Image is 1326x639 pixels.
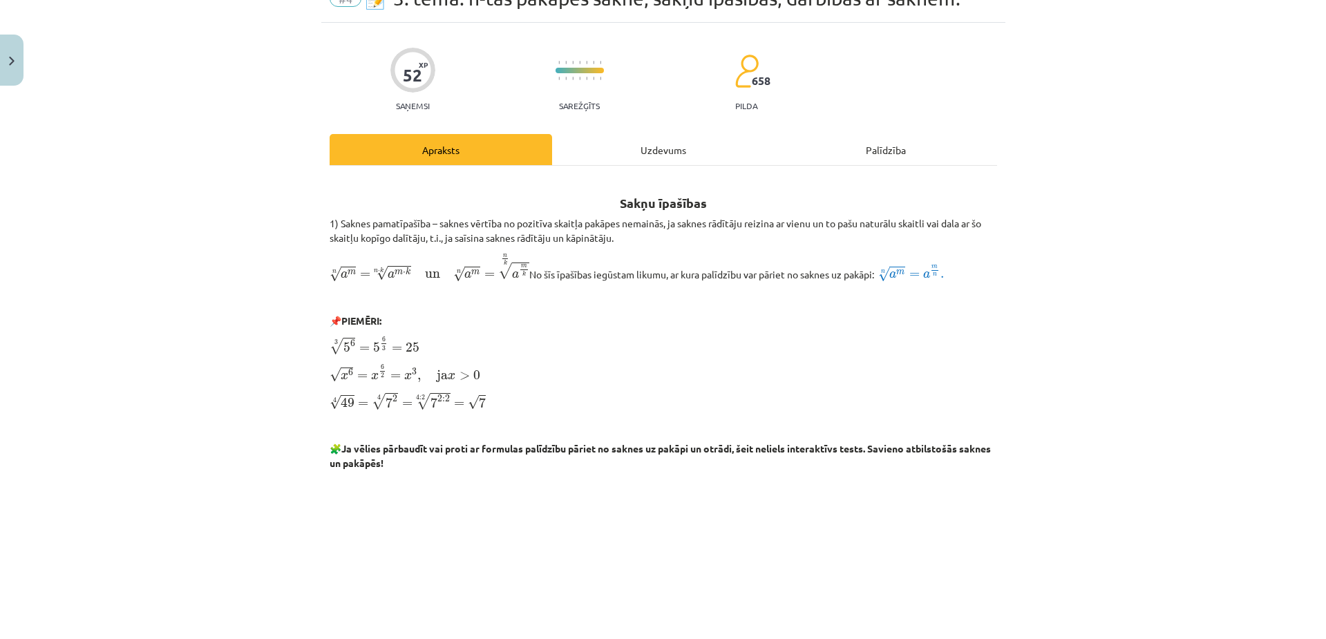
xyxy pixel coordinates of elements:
[600,77,601,80] img: icon-short-line-57e1e144782c952c97e751825c79c345078a6d821885a25fce030b3d8c18986b.svg
[933,273,937,276] span: n
[909,272,920,278] span: =
[419,61,428,68] span: XP
[404,373,412,380] span: x
[330,134,552,165] div: Apraksts
[392,346,402,352] span: =
[484,272,495,278] span: =
[382,337,386,342] span: 6
[350,340,355,347] span: 6
[348,270,356,275] span: m
[390,101,435,111] p: Saņemsi
[498,263,512,279] span: √
[600,61,601,64] img: icon-short-line-57e1e144782c952c97e751825c79c345078a6d821885a25fce030b3d8c18986b.svg
[442,397,445,402] span: :
[330,254,997,283] p: No šīs īpašības iegūstam likumu, ar kura palīdzību var pāriet no saknes uz pakāpi:
[388,271,395,278] span: a
[403,271,406,274] span: ⋅
[437,370,448,383] span: ja
[464,271,471,278] span: a
[330,368,341,382] span: √
[373,343,380,352] span: 5
[445,395,450,402] span: 2
[348,369,353,376] span: 6
[579,61,580,64] img: icon-short-line-57e1e144782c952c97e751825c79c345078a6d821885a25fce030b3d8c18986b.svg
[775,134,997,165] div: Palīdzība
[471,270,480,275] span: m
[940,274,944,278] span: .
[381,364,384,369] span: 6
[923,271,930,278] span: a
[896,270,904,275] span: m
[377,266,388,280] span: √
[558,77,560,80] img: icon-short-line-57e1e144782c952c97e751825c79c345078a6d821885a25fce030b3d8c18986b.svg
[330,314,997,328] p: 📌
[392,395,397,402] span: 2
[437,395,442,402] span: 2
[402,401,413,407] span: =
[343,343,350,352] span: 5
[341,397,354,408] span: 49
[460,372,470,380] span: >
[735,54,759,88] img: students-c634bb4e5e11cddfef0936a35e636f08e4e9abd3cc4e673bd6f9a4125e45ecb1.svg
[579,77,580,80] img: icon-short-line-57e1e144782c952c97e751825c79c345078a6d821885a25fce030b3d8c18986b.svg
[406,267,410,275] span: k
[593,77,594,80] img: icon-short-line-57e1e144782c952c97e751825c79c345078a6d821885a25fce030b3d8c18986b.svg
[330,395,341,410] span: √
[330,216,997,245] p: 1) Saknes pamatīpašība – saknes vērtība no pozitīva skaitļa pakāpes nemainās, ja saknes rādītāju ...
[931,265,938,269] span: m
[468,395,479,410] span: √
[735,101,757,111] p: pilda
[586,61,587,64] img: icon-short-line-57e1e144782c952c97e751825c79c345078a6d821885a25fce030b3d8c18986b.svg
[341,271,348,278] span: a
[425,271,440,278] span: un
[417,375,421,382] span: ,
[381,373,384,378] span: 2
[503,254,507,258] span: n
[403,66,422,85] div: 52
[341,314,381,327] b: PIEMĒRI:
[341,373,348,380] span: x
[360,272,370,278] span: =
[330,441,997,470] p: 🧩
[372,393,386,410] span: √
[504,260,507,266] span: k
[558,61,560,64] img: icon-short-line-57e1e144782c952c97e751825c79c345078a6d821885a25fce030b3d8c18986b.svg
[620,195,707,211] b: Sakņu īpašības
[357,374,368,379] span: =
[417,393,430,410] span: √
[572,77,574,80] img: icon-short-line-57e1e144782c952c97e751825c79c345078a6d821885a25fce030b3d8c18986b.svg
[359,346,370,352] span: =
[889,271,896,278] span: a
[512,271,519,278] span: a
[559,101,600,111] p: Sarežģīts
[330,338,343,354] span: √
[406,343,419,352] span: 25
[565,61,567,64] img: icon-short-line-57e1e144782c952c97e751825c79c345078a6d821885a25fce030b3d8c18986b.svg
[448,373,455,380] span: x
[586,77,587,80] img: icon-short-line-57e1e144782c952c97e751825c79c345078a6d821885a25fce030b3d8c18986b.svg
[371,373,379,380] span: x
[552,134,775,165] div: Uzdevums
[752,75,770,87] span: 658
[330,267,341,281] span: √
[454,401,464,407] span: =
[522,271,526,277] span: k
[572,61,574,64] img: icon-short-line-57e1e144782c952c97e751825c79c345078a6d821885a25fce030b3d8c18986b.svg
[390,374,401,379] span: =
[9,57,15,66] img: icon-close-lesson-0947bae3869378f0d4975bcd49f059093ad1ed9edebbc8119c70593378902aed.svg
[565,77,567,80] img: icon-short-line-57e1e144782c952c97e751825c79c345078a6d821885a25fce030b3d8c18986b.svg
[382,345,386,350] span: 3
[412,368,417,375] span: 3
[453,267,464,281] span: √
[430,397,437,408] span: 7
[878,267,889,281] span: √
[330,442,991,469] b: Ja vēlies pārbaudīt vai proti ar formulas palīdzību pāriet no saknes uz pakāpi un otrādi, šeit ne...
[374,269,378,273] span: n
[593,61,594,64] img: icon-short-line-57e1e144782c952c97e751825c79c345078a6d821885a25fce030b3d8c18986b.svg
[479,397,486,408] span: 7
[521,265,527,268] span: m
[473,370,480,380] span: 0
[358,401,368,407] span: =
[395,270,403,275] span: m
[386,397,392,408] span: 7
